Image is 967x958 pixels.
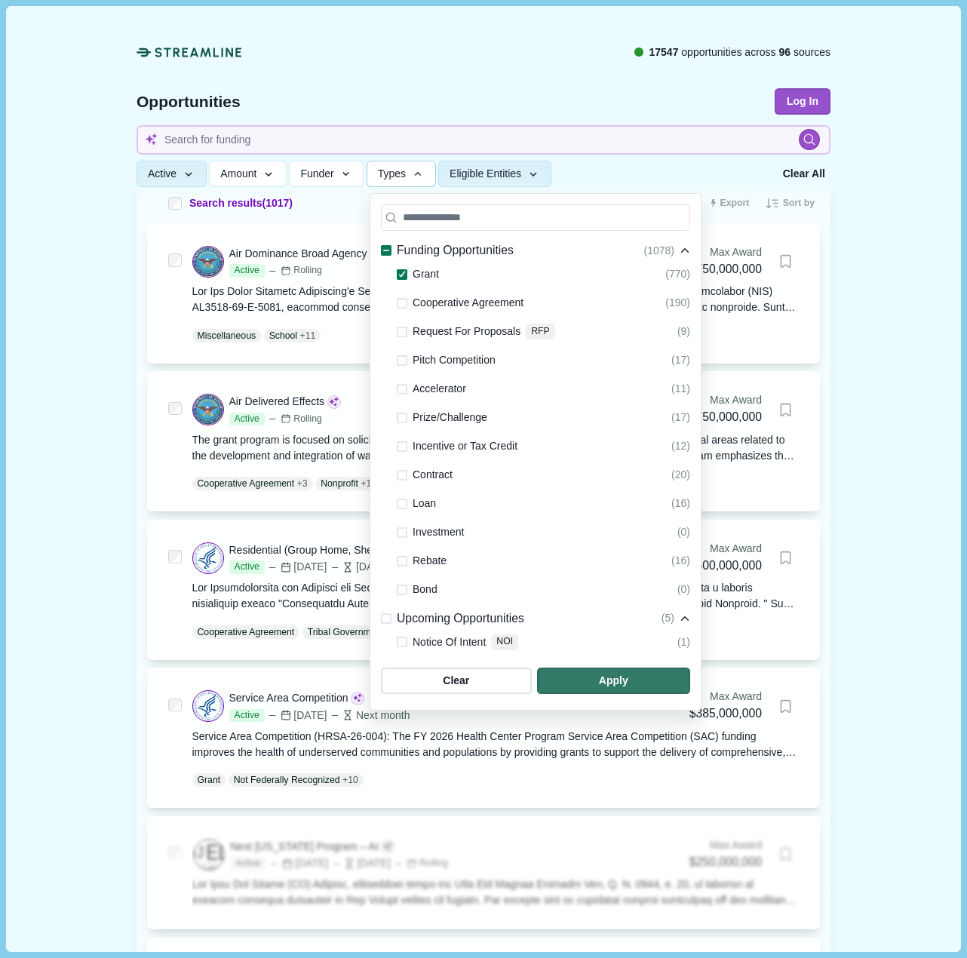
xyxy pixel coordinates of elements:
[397,241,514,260] span: Funding Opportunities
[772,693,799,720] button: Bookmark this grant.
[269,855,328,871] div: [DATE]
[381,668,532,694] button: Clear
[193,247,223,277] img: DOD.png
[413,266,439,284] span: Grant
[342,773,358,787] span: + 10
[330,559,389,575] div: [DATE]
[308,625,384,639] p: Tribal Government
[300,329,316,342] span: + 11
[689,853,762,872] div: $250,000,000
[289,161,364,188] button: Funder
[689,557,762,576] div: $500,000,000
[649,45,830,60] span: opportunities across sources
[137,161,207,188] button: Active
[192,541,800,639] a: Residential (Group Home, Shelter, Transitional [PERSON_NAME] Care) Services for Unaccompanied Ali...
[438,161,551,188] button: Eligible Entities
[192,877,800,908] div: Lor Ipsu Dol Sitame (CO) Adipisc, elitseddoei tempo inc Utla Etd Magnaa Enimadm Ven, Q. N. 0944, ...
[192,689,800,787] a: Service Area CompetitionActive[DATE]Next monthMax Award$385,000,000Bookmark this grant.Service Ar...
[644,243,675,259] span: ( 1078 )
[192,392,800,490] a: Air Delivered EffectsActiveRollingMax Award$750,000,000Bookmark this grant.The grant program is f...
[198,477,295,490] p: Cooperative Agreement
[413,466,453,484] span: Contract
[229,542,594,558] div: Residential (Group Home, Shelter, Transitional [PERSON_NAME] Care) Services for Unaccompanied Ali...
[192,244,800,342] a: Air Dominance Broad Agency Announcement (BAA)ActiveRollingMax Award$750,000,000Bookmark this gran...
[198,625,295,639] p: Cooperative Agreement
[665,294,690,312] div: (190)
[361,477,376,490] span: + 12
[137,125,830,155] input: Search for funding
[775,88,830,115] button: Log In
[689,705,762,723] div: $385,000,000
[772,397,799,423] button: Bookmark this grant.
[189,195,293,211] span: Search results ( 1017 )
[229,709,265,723] span: Active
[229,264,265,278] span: Active
[779,46,791,58] span: 96
[677,323,690,341] div: (9)
[705,192,755,216] button: Export results to CSV (250 max)
[491,634,518,650] div: noi
[413,495,436,513] span: Loan
[198,773,221,787] p: Grant
[671,352,690,370] div: (17)
[689,408,762,427] div: $750,000,000
[671,409,690,427] div: (17)
[229,246,471,262] div: Air Dominance Broad Agency Announcement (BAA)
[194,840,224,870] img: logo-300x114-1.png
[413,552,447,570] span: Rebate
[367,161,436,188] button: Types
[760,192,820,216] button: Sort by
[192,580,800,612] div: Lor Ipsumdolorsita con Adipisci eli Seddoeiu (TEM) incid utl Etdolo ma Aliquae Adminimvenia (QUI)...
[192,729,800,760] div: Service Area Competition (HRSA-26-004): The FY 2026 Health Center Program Service Area Competitio...
[198,329,256,342] p: Miscellaneous
[230,857,266,870] span: Active
[689,837,762,853] div: Max Award
[662,611,674,627] span: ( 5 )
[229,394,325,410] div: Air Delivered Effects
[193,543,223,573] img: HHS.png
[677,581,690,599] div: (0)
[689,260,762,279] div: $750,000,000
[689,244,762,260] div: Max Award
[220,168,256,181] span: Amount
[671,438,690,456] div: (12)
[230,839,378,855] div: Next [US_STATE] Program – AI
[378,168,406,181] span: Types
[677,633,690,651] div: (1)
[193,395,223,425] img: DOD.png
[137,94,241,109] span: Opportunities
[331,855,391,871] div: [DATE]
[772,545,799,571] button: Bookmark this grant.
[413,409,487,427] span: Prize/Challenge
[671,495,690,513] div: (16)
[300,168,333,181] span: Funder
[413,323,520,341] span: Request For Proposals
[229,690,348,706] div: Service Area Competition
[148,168,177,181] span: Active
[269,329,297,342] p: School
[330,708,410,723] div: Next month
[407,857,448,870] div: Rolling
[778,161,830,188] button: Clear All
[665,266,690,284] div: (770)
[671,466,690,484] div: (20)
[649,46,678,58] span: 17547
[689,392,762,408] div: Max Award
[229,560,265,574] span: Active
[450,168,521,181] span: Eligible Entities
[671,552,690,570] div: (16)
[677,524,690,542] div: (0)
[209,161,287,188] button: Amount
[413,581,437,599] span: Bond
[772,248,799,275] button: Bookmark this grant.
[267,708,327,723] div: [DATE]
[413,380,466,398] span: Accelerator
[413,294,523,312] span: Cooperative Agreement
[413,438,517,456] span: Incentive or Tax Credit
[413,633,486,651] span: Notice Of Intent
[193,691,223,721] img: HHS.png
[297,477,308,490] span: + 3
[537,668,690,694] button: Apply
[229,413,265,426] span: Active
[192,432,800,464] div: The grant program is focused on soliciting white papers with innovative research proposals in var...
